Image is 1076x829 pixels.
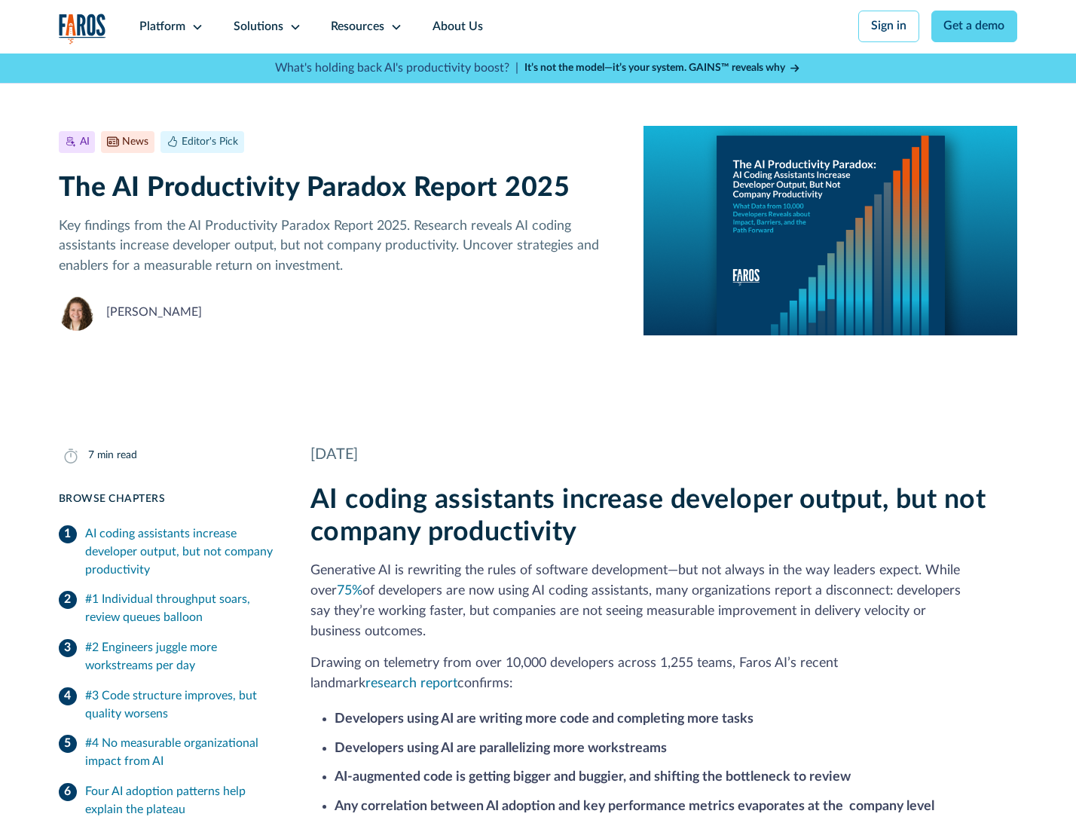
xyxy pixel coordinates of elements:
[85,591,274,627] div: #1 Individual throughput soars, review queues balloon
[310,444,1018,467] div: [DATE]
[85,735,274,771] div: #4 No measurable organizational impact from AI
[59,14,107,44] a: home
[59,216,620,277] p: Key findings from the AI Productivity Paradox Report 2025. Research reveals AI coding assistants ...
[59,172,620,204] h1: The AI Productivity Paradox Report 2025
[524,60,802,76] a: It’s not the model—it’s your system. GAINS™ reveals why
[234,18,283,36] div: Solutions
[59,633,274,681] a: #2 Engineers juggle more workstreams per day
[858,11,919,42] a: Sign in
[335,742,667,754] strong: Developers using AI are parallelizing more workstreams
[931,11,1018,42] a: Get a demo
[310,653,1018,694] p: Drawing on telemetry from over 10,000 developers across 1,255 teams, Faros AI’s recent landmark c...
[106,304,202,322] div: [PERSON_NAME]
[59,729,274,777] a: #4 No measurable organizational impact from AI
[139,18,185,36] div: Platform
[85,687,274,723] div: #3 Code structure improves, but quality worsens
[85,639,274,675] div: #2 Engineers juggle more workstreams per day
[59,295,95,331] img: Neely Dunlap
[59,777,274,825] a: Four AI adoption patterns help explain the plateau
[335,770,851,783] strong: AI-augmented code is getting bigger and buggier, and shifting the bottleneck to review
[122,134,148,150] div: News
[88,448,94,463] div: 7
[335,800,934,812] strong: Any correlation between AI adoption and key performance metrics evaporates at the company level
[524,63,785,73] strong: It’s not the model—it’s your system. GAINS™ reveals why
[59,681,274,730] a: #3 Code structure improves, but quality worsens
[182,134,238,150] div: Editor's Pick
[97,448,137,463] div: min read
[59,491,274,507] div: Browse Chapters
[310,484,1018,549] h2: AI coding assistants increase developer output, but not company productivity
[59,14,107,44] img: Logo of the analytics and reporting company Faros.
[59,519,274,585] a: AI coding assistants increase developer output, but not company productivity
[59,585,274,633] a: #1 Individual throughput soars, review queues balloon
[337,584,362,597] a: 75%
[310,561,1018,641] p: Generative AI is rewriting the rules of software development—but not always in the way leaders ex...
[335,712,754,725] strong: Developers using AI are writing more code and completing more tasks
[80,134,90,150] div: AI
[365,677,457,690] a: research report
[643,126,1017,335] img: A report cover on a blue background. The cover reads:The AI Productivity Paradox: AI Coding Assis...
[85,783,274,819] div: Four AI adoption patterns help explain the plateau
[275,60,518,78] p: What's holding back AI's productivity boost? |
[85,525,274,580] div: AI coding assistants increase developer output, but not company productivity
[331,18,384,36] div: Resources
